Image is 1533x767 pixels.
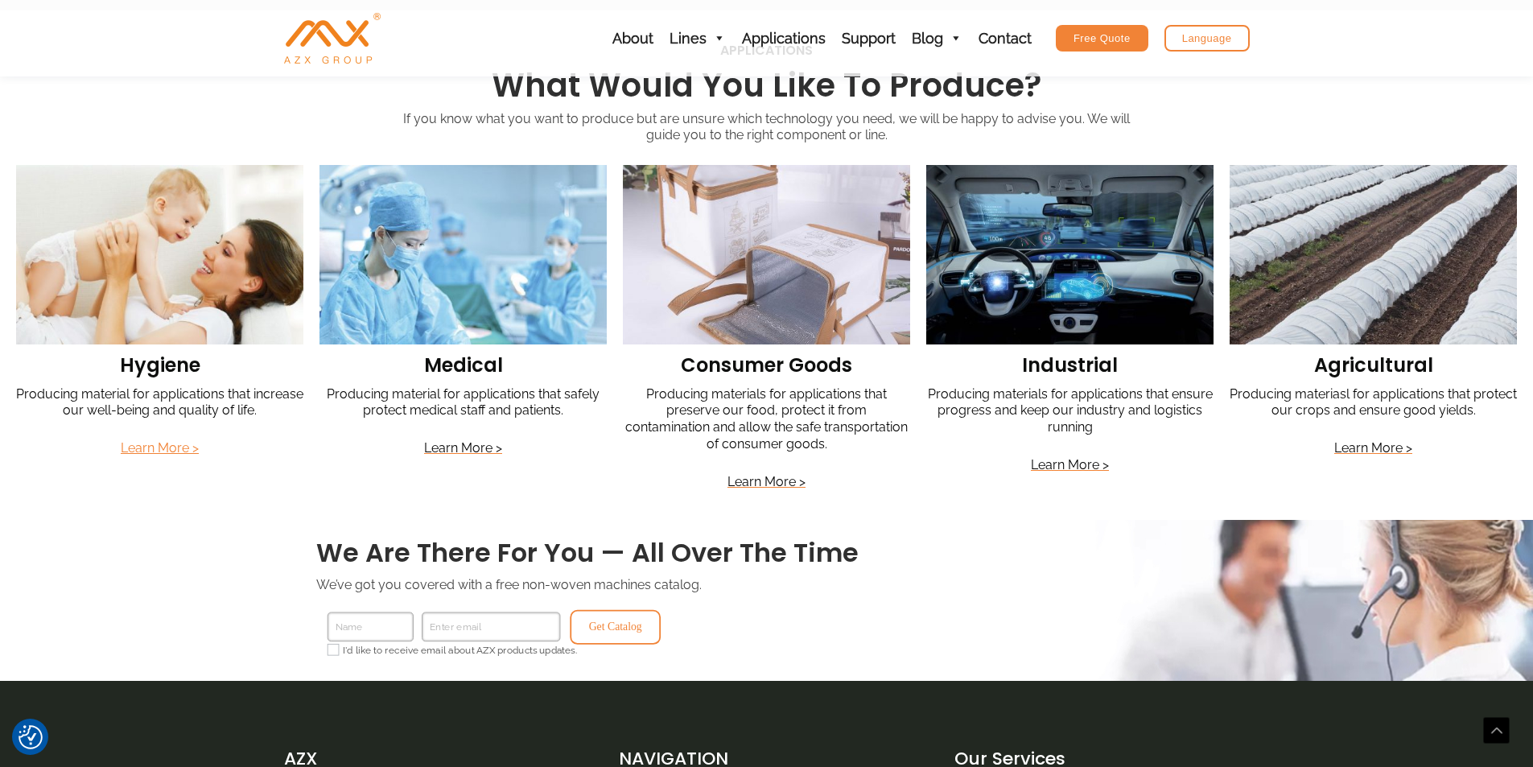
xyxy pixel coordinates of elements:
[625,386,908,452] a: Producing materials for applications that preserve our food, protect it from contamination and al...
[8,60,1525,111] h2: What would you like to produce?
[19,725,43,749] img: Revisit consent button
[121,440,199,456] a: Learn More >
[424,352,503,378] a: medical
[327,612,413,641] input: Name
[327,645,600,657] label: I'd like to receive email about AZX products updates.
[319,165,607,344] img: azx nonwoven fabric for medical
[727,474,806,489] a: Learn More >
[327,643,339,655] input: I'd like to receive email about AZX products updates.
[422,612,560,641] input: Enter email
[1022,352,1118,378] a: industrial
[623,165,910,344] img: nonwoven fabric bag for packing
[1314,352,1433,378] a: agricultural
[1334,440,1412,456] a: Learn More >
[19,725,43,749] button: Consent Preferences
[16,386,303,419] a: Producing material for applications that increase our well-being and quality of life.
[1230,165,1517,344] img: azx nonwoven fabric for agriculture
[1031,457,1109,472] a: Learn More >
[327,386,600,419] a: Producing material for applications that safely protect medical staff and patients.
[681,352,852,378] a: consumer goods
[1056,25,1148,52] a: Free Quote
[570,610,661,645] button: Get Catalog
[1230,386,1517,419] a: Producing materiasl for applications that protect our crops and ensure good yields.
[284,30,381,45] a: AZX Nonwoven Machine
[316,577,1218,594] p: We’ve got you covered with a free non-woven machines catalog.
[926,165,1214,344] img: nonwoven fabric for Autonomous-vehicles
[387,111,1146,145] p: If you know what you want to produce but are unsure which technology you need, we will be happy t...
[16,165,303,344] img: hygiene nonwoven fabric
[424,440,502,456] a: Learn More >
[120,352,200,378] a: hygiene
[928,386,1213,435] a: Producing materials for applications that ensure progress and keep our industry and logistics run...
[316,536,1218,570] h3: We are there for you — all over the time
[1164,25,1250,52] a: Language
